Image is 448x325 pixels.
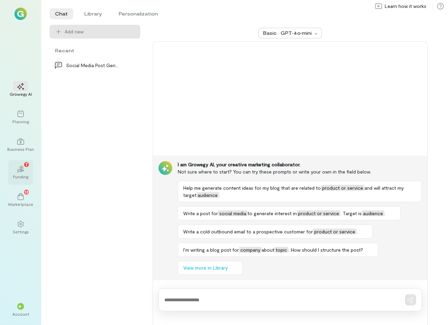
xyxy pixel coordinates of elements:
div: I am Growegy AI, your creative marketing collaborator. [178,161,422,168]
span: Write a post for [183,210,218,216]
button: Write a cold outbound email to a prospective customer forproduct or service. [178,224,373,239]
div: Business Plan [7,146,34,152]
span: I’m writing a blog post for [183,247,239,253]
span: product or service [297,210,340,216]
button: View more in Library [178,261,243,275]
a: Planning [8,105,33,130]
span: Add new [65,28,135,35]
span: . How should I structure the post? [288,247,363,253]
div: Account [12,311,29,317]
span: audience [362,210,384,216]
span: about [262,247,274,253]
span: product or service [321,185,364,191]
span: and will attract my target [183,185,404,198]
button: I’m writing a blog post forcompanyabouttopic. How should I structure the post? [178,243,378,257]
div: Not sure where to start? You can try these prompts or write your own in the field below. [178,168,422,175]
span: audience [196,192,219,198]
div: Planning [12,119,29,124]
span: . [384,210,385,216]
button: Write a post forsocial mediato generate interest inproduct or service. Target isaudience. [178,206,401,220]
span: . Target is [340,210,362,216]
div: Social Media Post Generation [66,62,120,69]
div: Growegy AI [10,91,32,97]
a: Funding [8,160,33,185]
span: View more in Library [183,264,228,271]
span: 13 [25,189,29,195]
span: . [219,192,220,198]
a: Business Plan [8,133,33,157]
span: company [239,247,262,253]
span: Write a cold outbound email to a prospective customer for [183,229,313,234]
span: topic [274,247,288,253]
span: product or service [313,229,357,234]
span: Help me generate content ideas for my blog that are related to [183,185,321,191]
a: Marketplace [8,188,33,212]
a: Settings [8,215,33,240]
li: Chat [50,8,73,19]
div: Funding [13,174,28,179]
span: to generate interest in [248,210,297,216]
li: Library [79,8,108,19]
li: Personalization [113,8,163,19]
button: Help me generate content ideas for my blog that are related toproduct or serviceand will attract ... [178,181,422,202]
div: Basic · GPT‑4o‑mini [263,30,313,36]
span: . [357,229,358,234]
div: Recent [50,47,140,54]
div: Settings [13,229,29,234]
div: Marketplace [8,201,33,207]
span: social media [218,210,248,216]
span: Learn how it works [385,3,426,10]
span: 7 [25,161,28,167]
a: Growegy AI [8,77,33,102]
